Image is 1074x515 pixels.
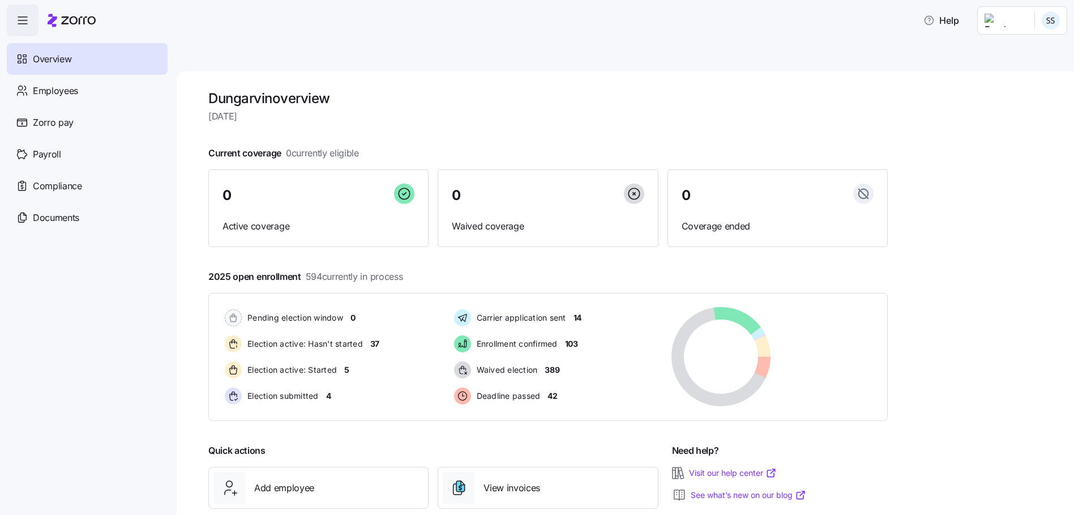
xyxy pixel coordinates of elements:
[682,219,874,233] span: Coverage ended
[254,481,314,495] span: Add employee
[208,270,403,284] span: 2025 open enrollment
[33,211,79,225] span: Documents
[473,390,541,402] span: Deadline passed
[286,146,359,160] span: 0 currently eligible
[7,107,168,138] a: Zorro pay
[7,43,168,75] a: Overview
[350,312,356,324] span: 0
[545,364,559,376] span: 389
[244,338,363,350] span: Election active: Hasn't started
[7,170,168,202] a: Compliance
[370,338,379,350] span: 37
[473,364,538,376] span: Waived election
[7,202,168,233] a: Documents
[208,444,266,458] span: Quick actions
[672,444,719,458] span: Need help?
[33,52,71,66] span: Overview
[208,109,888,124] span: [DATE]
[483,481,540,495] span: View invoices
[452,219,644,233] span: Waived coverage
[208,90,888,107] h1: Dungarvin overview
[244,364,337,376] span: Election active: Started
[244,312,343,324] span: Pending election window
[33,147,61,161] span: Payroll
[306,270,403,284] span: 594 currently in process
[473,312,566,324] span: Carrier application sent
[682,189,691,202] span: 0
[689,467,777,479] a: Visit our help center
[222,189,232,202] span: 0
[452,189,461,202] span: 0
[565,338,578,350] span: 103
[33,179,82,193] span: Compliance
[7,138,168,170] a: Payroll
[344,364,349,376] span: 5
[33,116,74,130] span: Zorro pay
[222,219,414,233] span: Active coverage
[574,312,581,324] span: 14
[691,490,806,501] a: See what’s new on our blog
[33,84,78,98] span: Employees
[326,390,331,402] span: 4
[244,390,319,402] span: Election submitted
[473,338,558,350] span: Enrollment confirmed
[208,146,359,160] span: Current coverage
[7,75,168,107] a: Employees
[547,390,557,402] span: 42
